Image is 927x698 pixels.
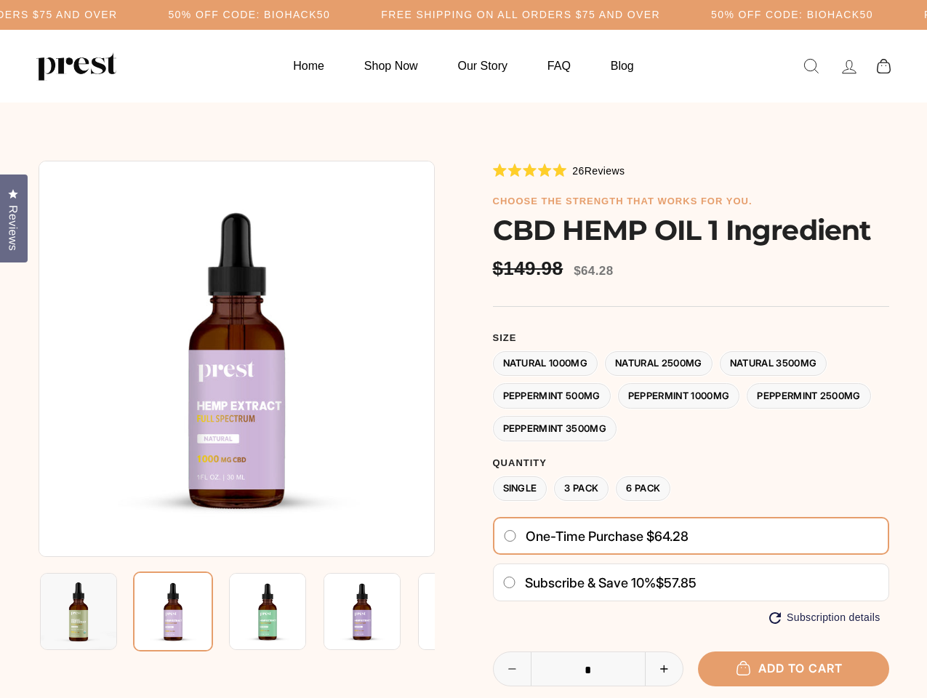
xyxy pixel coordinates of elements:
label: Natural 2500MG [605,351,713,377]
span: One-time purchase $64.28 [526,529,689,545]
span: Subscription details [787,611,880,624]
span: Add to cart [744,661,843,675]
img: CBD HEMP OIL 1 Ingredient [39,161,435,557]
input: Subscribe & save 10%$57.85 [502,577,516,588]
button: Add to cart [698,651,889,686]
h6: choose the strength that works for you. [493,196,889,207]
label: Peppermint 1000MG [618,383,740,409]
a: Home [275,52,342,80]
span: $149.98 [493,257,567,280]
img: CBD HEMP OIL 1 Ingredient [133,571,213,651]
button: Subscription details [769,611,880,624]
h5: Free Shipping on all orders $75 and over [381,9,660,21]
img: PREST ORGANICS [36,52,116,81]
label: Natural 3500MG [720,351,827,377]
a: FAQ [529,52,589,80]
label: 3 Pack [554,476,609,502]
label: Peppermint 500MG [493,383,611,409]
span: 26 [572,165,584,177]
button: Increase item quantity by one [645,652,683,686]
label: Peppermint 2500MG [747,383,871,409]
label: Quantity [493,457,889,469]
span: Reviews [585,165,625,177]
a: Blog [593,52,652,80]
ul: Primary [275,52,651,80]
span: $64.28 [574,264,613,278]
h5: 50% OFF CODE: BIOHACK50 [168,9,330,21]
img: CBD HEMP OIL 1 Ingredient [229,573,306,650]
label: Peppermint 3500MG [493,416,617,441]
img: CBD HEMP OIL 1 Ingredient [324,573,401,650]
label: Size [493,332,889,344]
span: Reviews [4,205,23,251]
button: Reduce item quantity by one [494,652,531,686]
label: Single [493,476,547,502]
a: Our Story [440,52,526,80]
img: CBD HEMP OIL 1 Ingredient [40,573,117,650]
a: Shop Now [346,52,436,80]
label: 6 Pack [616,476,670,502]
label: Natural 1000MG [493,351,598,377]
input: One-time purchase $64.28 [503,530,517,542]
span: Subscribe & save 10% [525,575,656,590]
h1: CBD HEMP OIL 1 Ingredient [493,214,889,246]
h5: 50% OFF CODE: BIOHACK50 [711,9,873,21]
div: 26Reviews [493,162,625,178]
input: quantity [494,652,683,687]
span: $57.85 [656,575,697,590]
img: CBD HEMP OIL 1 Ingredient [418,573,495,650]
